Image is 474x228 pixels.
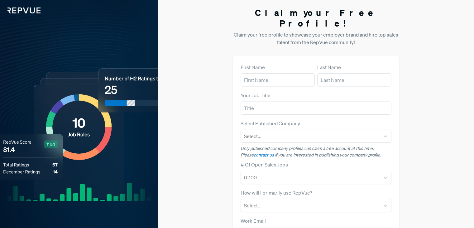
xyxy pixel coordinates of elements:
p: Claim your free profile to showcase your employer brand and hire top sales talent from the RepVue... [233,31,399,46]
label: Select Published Company [241,120,300,127]
input: First Name [241,73,315,87]
input: Title [241,102,391,115]
label: Work Email [241,217,266,225]
label: Your Job Title [241,92,271,99]
h3: Claim your Free Profile! [233,7,399,28]
a: contact us [254,152,274,158]
input: Last Name [317,73,391,87]
p: Only published company profiles can claim a free account at this time. Please if you are interest... [241,145,391,158]
label: How will I primarily use RepVue? [241,189,312,196]
label: Last Name [317,63,341,71]
label: # Of Open Sales Jobs [241,161,288,168]
label: First Name [241,63,265,71]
